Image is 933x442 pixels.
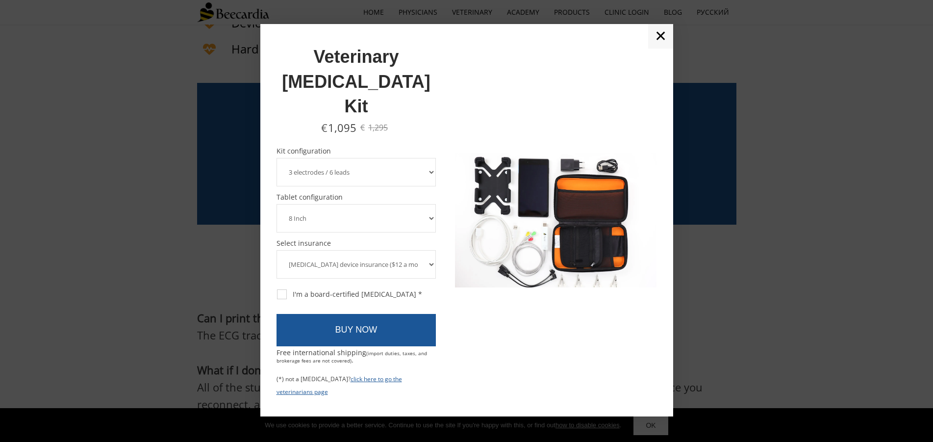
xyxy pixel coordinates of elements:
[648,24,673,49] a: ✕
[328,120,356,135] span: 1,095
[321,120,328,135] span: €
[277,350,427,364] span: (import duties, taxes, and brokerage fees are not covered)
[277,194,436,201] span: Tablet configuration
[277,204,436,233] select: Tablet configuration
[277,348,427,364] span: Free international shipping .
[368,122,388,133] span: 1,295
[277,240,436,247] span: Select insurance
[277,158,436,186] select: Kit configuration
[277,314,436,346] a: BUY NOW
[277,290,422,299] div: I'm a board-certified [MEDICAL_DATA] *
[277,250,436,279] select: Select insurance
[277,375,351,383] span: (*) not a [MEDICAL_DATA]?
[282,47,430,116] span: Veterinary [MEDICAL_DATA] Kit
[277,148,436,155] span: Kit configuration
[360,122,365,133] span: €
